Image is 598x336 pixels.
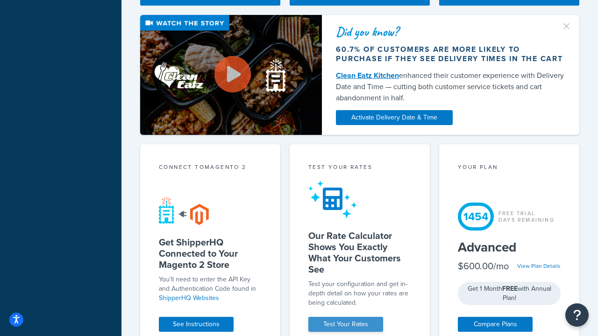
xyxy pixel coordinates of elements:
a: Test Your Rates [308,317,383,332]
div: Connect to Magento 2 [159,163,262,174]
div: Did you know? [336,25,565,38]
strong: FREE [502,284,518,294]
div: 1454 [458,203,494,231]
h5: Our Rate Calculator Shows You Exactly What Your Customers See [308,230,411,275]
div: enhanced their customer experience with Delivery Date and Time — cutting both customer service ti... [336,70,565,104]
h5: Advanced [458,240,561,255]
a: View Plan Details [517,262,561,270]
div: 60.7% of customers are more likely to purchase if they see delivery times in the cart [336,45,565,63]
img: Video thumbnail [140,15,322,135]
div: $600.00/mo [458,259,509,273]
h5: Get ShipperHQ Connected to Your Magento 2 Store [159,237,262,270]
a: ShipperHQ Websites [159,293,219,303]
a: Compare Plans [458,317,533,332]
div: Test your configuration and get in-depth detail on how your rates are being calculated. [308,280,411,308]
a: Clean Eatz Kitchen [336,70,399,81]
div: Get 1 Month with Annual Plan! [458,282,561,305]
button: Open Resource Center [565,303,589,327]
div: Your Plan [458,163,561,174]
p: You'll need to enter the API Key and Authentication Code found in [159,275,262,303]
a: See Instructions [159,317,234,332]
img: connect-shq-magento-24cdf84b.svg [159,196,209,225]
div: Test your rates [308,163,411,174]
div: Free Trial Days Remaining [498,210,555,223]
a: Activate Delivery Date & Time [336,110,453,125]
